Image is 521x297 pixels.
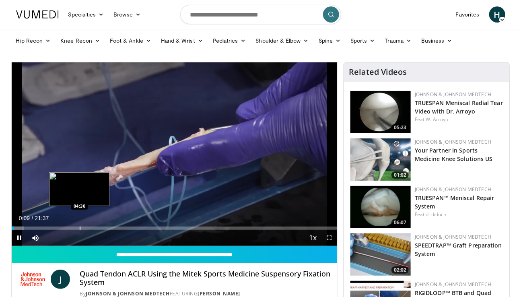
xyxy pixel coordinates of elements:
[426,116,449,123] a: W. Arroyo
[64,6,109,23] a: Specialties
[489,6,505,23] a: H
[35,215,49,221] span: 21:37
[391,219,409,226] span: 06:07
[391,171,409,179] span: 01:02
[11,33,56,49] a: Hip Recon
[346,33,380,49] a: Sports
[12,227,338,230] div: Progress Bar
[350,186,411,228] img: e42d750b-549a-4175-9691-fdba1d7a6a0f.150x105_q85_crop-smart_upscale.jpg
[380,33,417,49] a: Trauma
[305,230,321,246] button: Playback Rate
[350,233,411,276] a: 02:02
[415,211,503,218] div: Feat.
[350,91,411,133] a: 05:23
[251,33,314,49] a: Shoulder & Elbow
[32,215,33,221] span: /
[321,230,337,246] button: Fullscreen
[415,146,493,163] a: Your Partner in Sports Medicine Knee Solutions US
[415,233,491,240] a: Johnson & Johnson MedTech
[12,230,28,246] button: Pause
[314,33,346,49] a: Spine
[350,91,411,133] img: a9cbc79c-1ae4-425c-82e8-d1f73baa128b.150x105_q85_crop-smart_upscale.jpg
[415,116,503,123] div: Feat.
[80,270,331,287] h4: Quad Tendon ACLR Using the Mitek Sports Medicine Suspensory Fixation System
[18,270,48,289] img: Johnson & Johnson MedTech
[198,290,240,297] a: [PERSON_NAME]
[208,33,251,49] a: Pediatrics
[105,33,156,49] a: Foot & Ankle
[86,290,170,297] a: Johnson & Johnson MedTech
[180,5,341,24] input: Search topics, interventions
[109,6,146,23] a: Browse
[451,6,484,23] a: Favorites
[350,233,411,276] img: a46a2fe1-2704-4a9e-acc3-1c278068f6c4.150x105_q85_crop-smart_upscale.jpg
[416,33,457,49] a: Business
[349,67,407,77] h4: Related Videos
[415,186,491,193] a: Johnson & Johnson MedTech
[350,138,411,181] a: 01:02
[350,138,411,181] img: 0543fda4-7acd-4b5c-b055-3730b7e439d4.150x105_q85_crop-smart_upscale.jpg
[16,10,59,19] img: VuMedi Logo
[12,62,338,246] video-js: Video Player
[415,281,491,288] a: Johnson & Johnson MedTech
[51,270,70,289] a: J
[19,215,30,221] span: 0:09
[415,241,502,258] a: SPEEDTRAP™ Graft Preparation System
[415,194,494,210] a: TRUESPAN™ Meniscal Repair System
[426,211,447,218] a: d. diduch
[49,172,109,206] img: image.jpeg
[391,266,409,274] span: 02:02
[56,33,105,49] a: Knee Recon
[415,91,491,98] a: Johnson & Johnson MedTech
[391,124,409,131] span: 05:23
[350,186,411,228] a: 06:07
[415,138,491,145] a: Johnson & Johnson MedTech
[156,33,208,49] a: Hand & Wrist
[28,230,44,246] button: Mute
[415,99,503,115] a: TRUESPAN Meniscal Radial Tear Video with Dr. Arroyo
